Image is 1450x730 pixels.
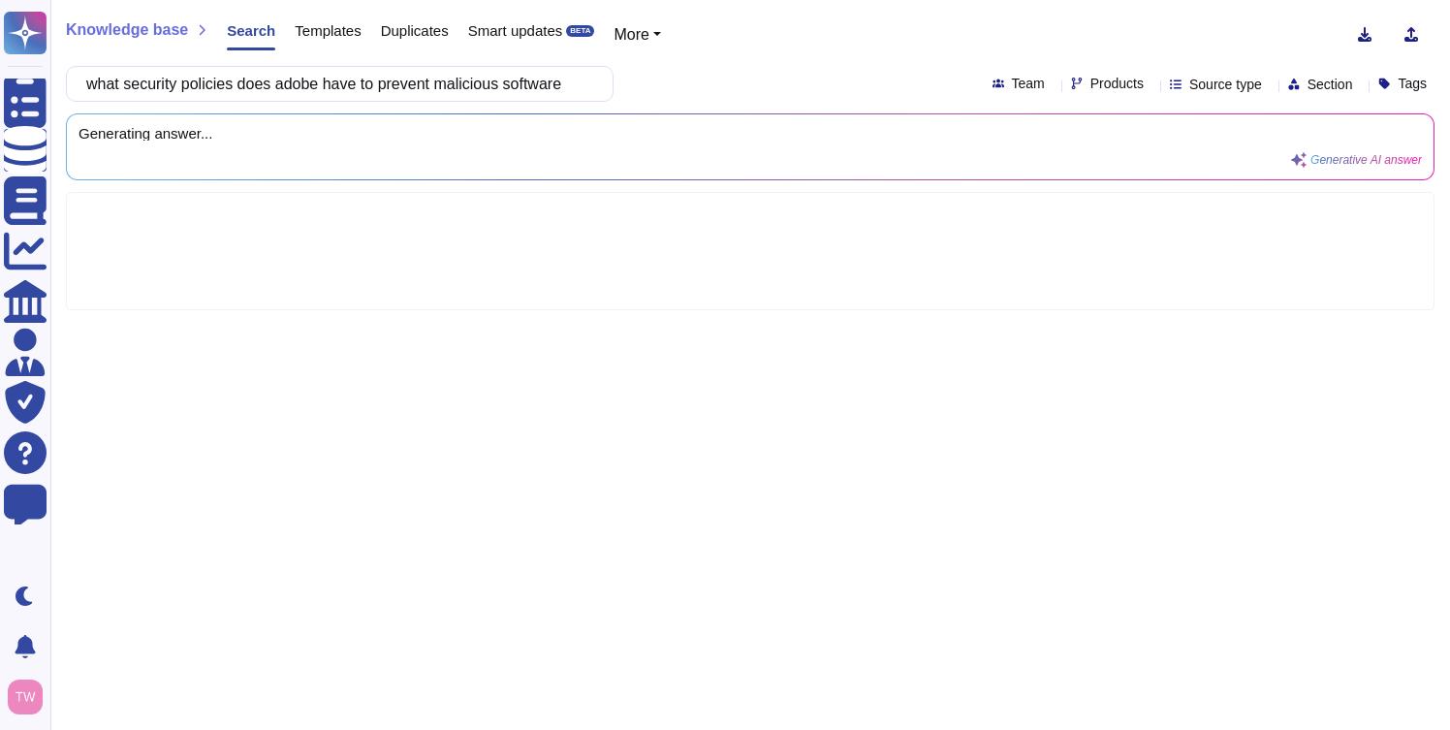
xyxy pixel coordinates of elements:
[295,23,361,38] span: Templates
[566,25,594,37] div: BETA
[1012,77,1045,90] span: Team
[468,23,563,38] span: Smart updates
[8,680,43,714] img: user
[1398,77,1427,90] span: Tags
[1310,154,1422,166] span: Generative AI answer
[4,676,56,718] button: user
[1308,78,1353,91] span: Section
[227,23,275,38] span: Search
[77,67,593,101] input: Search a question or template...
[66,22,188,38] span: Knowledge base
[614,26,648,43] span: More
[614,23,661,47] button: More
[79,126,1422,141] span: Generating answer...
[1189,78,1262,91] span: Source type
[381,23,449,38] span: Duplicates
[1090,77,1144,90] span: Products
